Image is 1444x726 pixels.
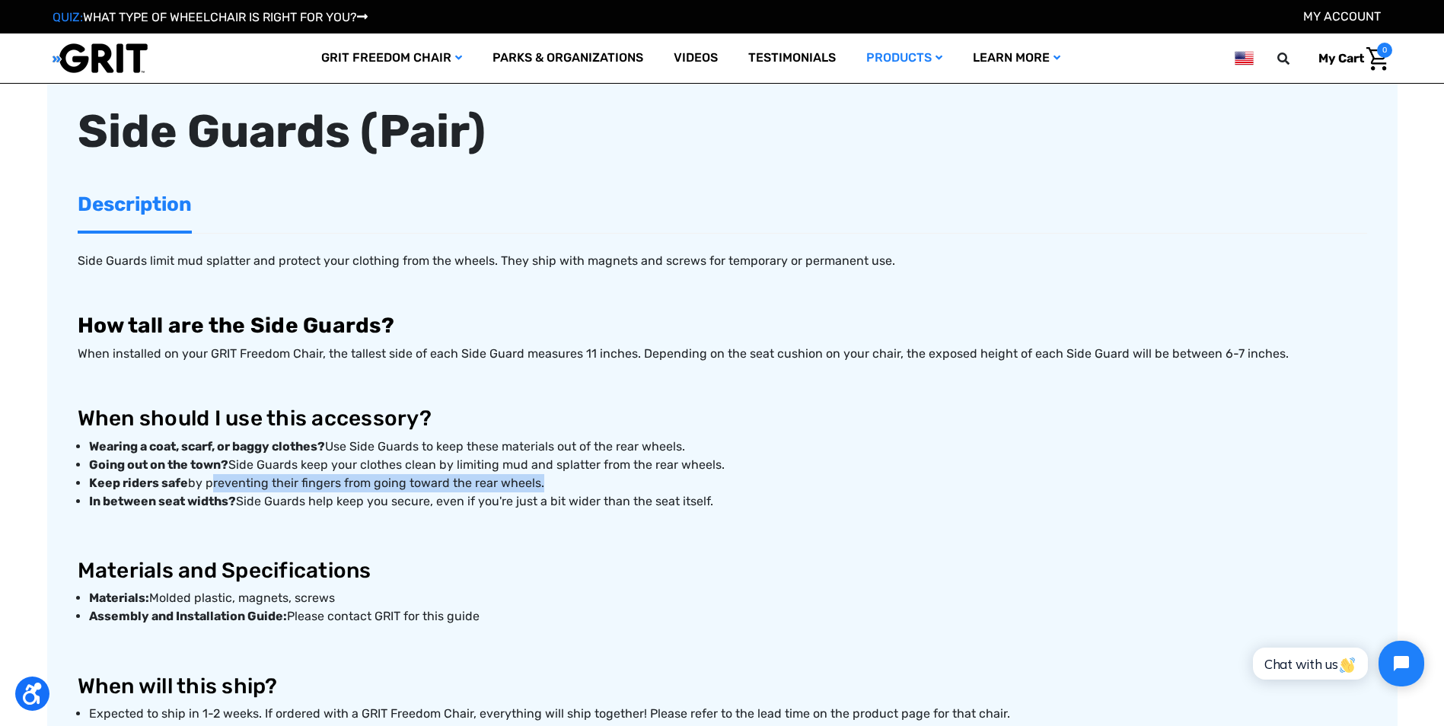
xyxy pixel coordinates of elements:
h3: Materials and Specifications [78,558,1367,584]
strong: Wearing a coat, scarf, or baggy clothes? [89,439,325,454]
span: QUIZ: [53,10,83,24]
a: GRIT Freedom Chair [306,33,477,83]
li: by preventing their fingers from going toward the rear wheels. [89,474,1367,492]
a: Products [851,33,958,83]
li: Side Guards help keep you secure, even if you're just a bit wider than the seat itself. [89,492,1367,511]
a: Description [78,178,192,231]
li: Molded plastic, magnets, screws [89,589,1367,607]
input: Search [1284,43,1307,75]
li: Please contact GRIT for this guide [89,607,1367,626]
span: 0 [1377,43,1392,58]
a: Testimonials [733,33,851,83]
p: When installed on your GRIT Freedom Chair, the tallest side of each Side Guard measures 11 inches... [78,345,1367,363]
li: Use Side Guards to keep these materials out of the rear wheels. [89,438,1367,456]
strong: Keep riders safe [89,476,188,490]
p: Side Guards limit mud splatter and protect your clothing from the wheels. They ship with magnets ... [78,252,1367,270]
h3: When will this ship? [78,673,1367,699]
a: Videos [658,33,733,83]
strong: Going out on the town? [89,457,228,472]
div: Side Guards (Pair) [78,97,1367,166]
li: Expected to ship in 1-2 weeks. If ordered with a GRIT Freedom Chair, everything will ship togethe... [89,705,1367,723]
img: us.png [1235,49,1253,68]
li: Side Guards keep your clothes clean by limiting mud and splatter from the rear wheels. [89,456,1367,474]
span: My Cart [1318,51,1364,65]
img: GRIT All-Terrain Wheelchair and Mobility Equipment [53,43,148,74]
a: Learn More [958,33,1076,83]
a: Parks & Organizations [477,33,658,83]
a: Cart with 0 items [1307,43,1392,75]
iframe: Tidio Chat [1236,628,1437,699]
a: QUIZ:WHAT TYPE OF WHEELCHAIR IS RIGHT FOR YOU? [53,10,368,24]
img: Cart [1366,47,1388,71]
strong: In between seat widths? [89,494,236,508]
a: Account [1303,9,1381,24]
strong: Assembly and Installation Guide: [89,609,287,623]
strong: How tall are the Side Guards? [78,313,394,338]
h3: When should I use this accessory? [78,406,1367,431]
strong: Materials: [89,591,149,605]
